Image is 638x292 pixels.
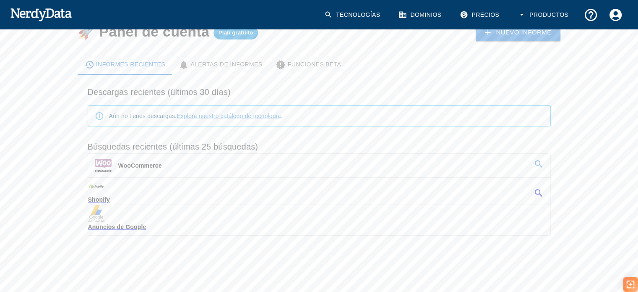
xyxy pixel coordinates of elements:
[95,49,130,55] font: Palabras clave
[471,11,499,18] font: Precios
[603,3,628,27] button: Configuraciones de la cuenta
[109,113,177,119] font: Aún no tienes descargas.
[88,205,550,230] a: Anuncios de Google
[88,178,550,203] a: Shopify
[22,22,94,28] font: Dominio: [DOMAIN_NAME]
[529,11,568,18] font: Productos
[219,29,253,36] font: Plan gratuito
[281,113,283,119] font: .
[88,87,231,97] font: Descargas recientes (últimos 30 días)
[88,196,110,203] font: Shopify
[118,162,162,169] font: WooCommerce
[596,232,628,264] iframe: Controlador de chat del widget Drift
[88,142,258,151] font: Búsquedas recientes (últimas 25 búsquedas)
[190,61,262,68] font: Alertas de informes
[578,3,603,27] button: Soporte y documentación
[336,11,380,18] font: Tecnologías
[393,3,448,27] a: Dominios
[10,6,72,23] img: NerdyData.com
[86,49,93,55] img: tab_keywords_by_traffic_grey.svg
[34,49,40,55] img: tab_domain_overview_orange.svg
[177,113,281,119] a: Explora nuestro catálogo de tecnología
[455,3,506,27] a: Precios
[41,13,55,20] font: 4.0.25
[513,3,575,27] button: Productos
[496,29,551,36] font: Nuevo informe
[78,24,210,39] font: 🚀 Panel de cuenta
[288,61,341,68] font: Funciones beta
[88,224,146,230] font: Anuncios de Google
[23,13,41,20] font: versión
[214,24,258,39] a: Plan gratuito
[43,49,63,55] font: Dominio
[13,22,20,29] img: website_grey.svg
[319,3,387,27] a: Tecnologías
[88,154,550,177] a: WooCommerce
[410,11,441,18] font: Dominios
[13,13,20,20] img: logo_orange.svg
[96,61,165,68] font: Informes recientes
